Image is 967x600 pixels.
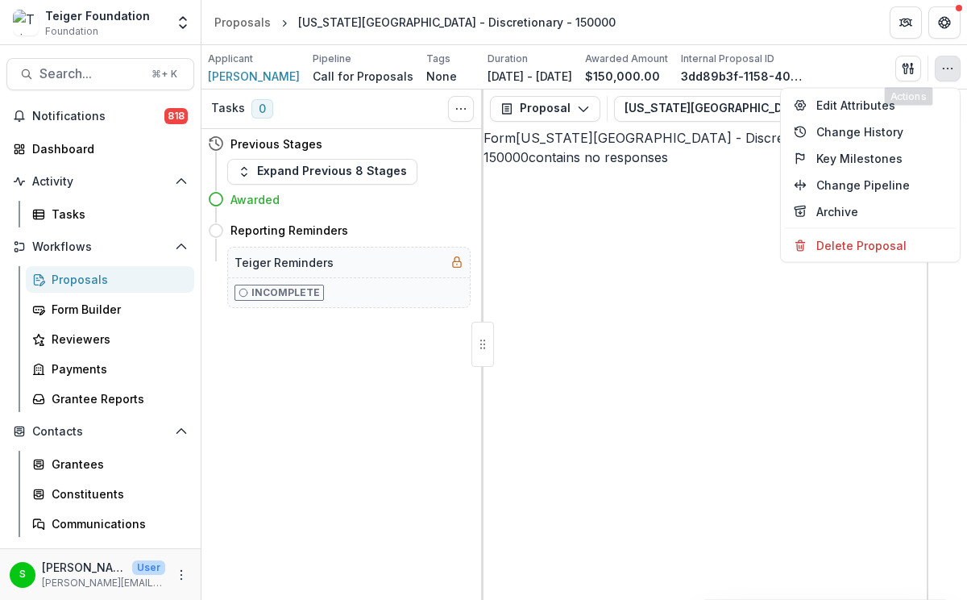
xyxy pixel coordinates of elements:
[148,65,181,83] div: ⌘ + K
[52,485,181,502] div: Constituents
[230,191,280,208] h4: Awarded
[6,103,194,129] button: Notifications818
[32,110,164,123] span: Notifications
[681,52,774,66] p: Internal Proposal ID
[251,285,320,300] p: Incomplete
[32,425,168,439] span: Contacts
[426,68,457,85] p: None
[6,135,194,162] a: Dashboard
[490,96,600,122] button: Proposal
[26,201,194,227] a: Tasks
[488,68,572,85] p: [DATE] - [DATE]
[681,68,802,85] p: 3dd89b3f-1158-4010-9f5d-cdeb39f2778d
[890,6,922,39] button: Partners
[6,234,194,260] button: Open Workflows
[6,169,194,194] button: Open Activity
[32,140,181,157] div: Dashboard
[227,159,417,185] button: Expand Previous 8 Stages
[211,102,245,115] h3: Tasks
[214,14,271,31] div: Proposals
[6,419,194,444] button: Open Contacts
[172,6,194,39] button: Open entity switcher
[483,128,927,167] p: Form [US_STATE][GEOGRAPHIC_DATA] - Discretionary - 150000 contains no responses
[26,481,194,507] a: Constituents
[172,565,191,585] button: More
[26,326,194,352] a: Reviewers
[52,301,181,318] div: Form Builder
[208,10,622,34] nav: breadcrumb
[26,510,194,537] a: Communications
[52,271,181,288] div: Proposals
[26,266,194,293] a: Proposals
[52,331,181,348] div: Reviewers
[13,10,39,35] img: Teiger Foundation
[42,559,126,576] p: [PERSON_NAME]
[26,356,194,382] a: Payments
[45,7,150,24] div: Teiger Foundation
[132,560,165,575] p: User
[42,576,165,590] p: [PERSON_NAME][EMAIL_ADDRESS][DOMAIN_NAME]
[313,52,351,66] p: Pipeline
[52,390,181,407] div: Grantee Reports
[32,240,168,254] span: Workflows
[52,360,181,377] div: Payments
[26,451,194,477] a: Grantees
[234,254,334,271] h5: Teiger Reminders
[208,52,253,66] p: Applicant
[32,175,168,189] span: Activity
[164,108,188,124] span: 818
[426,52,450,66] p: Tags
[26,296,194,323] a: Form Builder
[488,52,528,66] p: Duration
[26,385,194,412] a: Grantee Reports
[52,206,181,223] div: Tasks
[19,569,26,580] div: Stephanie
[208,68,300,85] a: [PERSON_NAME]
[585,68,660,85] p: $150,000.00
[208,10,277,34] a: Proposals
[6,58,194,90] button: Search...
[230,135,322,152] h4: Previous Stages
[448,96,474,122] button: Toggle View Cancelled Tasks
[6,544,194,569] button: Open Data & Reporting
[230,222,348,239] h4: Reporting Reminders
[39,66,142,81] span: Search...
[585,52,668,66] p: Awarded Amount
[928,6,961,39] button: Get Help
[313,68,413,85] p: Call for Proposals
[52,515,181,532] div: Communications
[45,24,98,39] span: Foundation
[251,99,273,119] span: 0
[298,14,616,31] div: [US_STATE][GEOGRAPHIC_DATA] - Discretionary - 150000
[52,456,181,473] div: Grantees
